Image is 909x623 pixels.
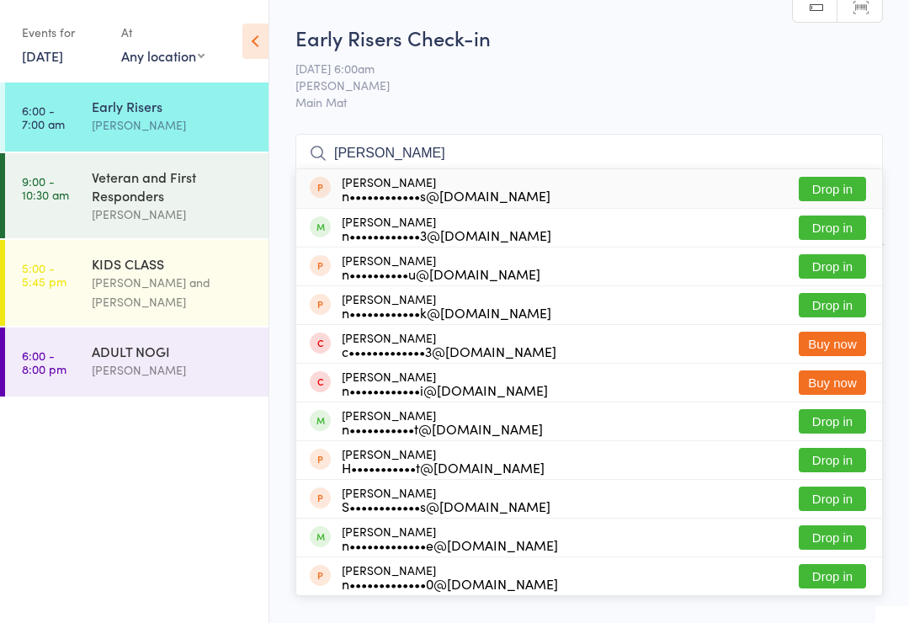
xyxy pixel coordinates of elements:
[92,360,254,380] div: [PERSON_NAME]
[799,487,866,511] button: Drop in
[799,332,866,356] button: Buy now
[342,306,551,319] div: n••••••••••••k@[DOMAIN_NAME]
[342,175,550,202] div: [PERSON_NAME]
[22,349,66,375] time: 6:00 - 8:00 pm
[22,19,104,46] div: Events for
[5,153,268,238] a: 9:00 -10:30 amVeteran and First Responders[PERSON_NAME]
[342,267,540,280] div: n••••••••••u@[DOMAIN_NAME]
[799,177,866,201] button: Drop in
[342,461,545,474] div: H•••••••••••t@[DOMAIN_NAME]
[799,216,866,240] button: Drop in
[342,370,548,397] div: [PERSON_NAME]
[92,205,254,224] div: [PERSON_NAME]
[799,448,866,472] button: Drop in
[342,563,558,590] div: [PERSON_NAME]
[342,215,551,242] div: [PERSON_NAME]
[92,168,254,205] div: Veteran and First Responders
[799,564,866,588] button: Drop in
[22,261,66,288] time: 5:00 - 5:45 pm
[92,342,254,360] div: ADULT NOGI
[5,327,268,397] a: 6:00 -8:00 pmADULT NOGI[PERSON_NAME]
[799,370,866,395] button: Buy now
[799,293,866,317] button: Drop in
[342,331,556,358] div: [PERSON_NAME]
[342,292,551,319] div: [PERSON_NAME]
[342,189,550,202] div: n••••••••••••s@[DOMAIN_NAME]
[22,174,69,201] time: 9:00 - 10:30 am
[342,228,551,242] div: n••••••••••••3@[DOMAIN_NAME]
[121,19,205,46] div: At
[342,344,556,358] div: c•••••••••••••3@[DOMAIN_NAME]
[22,46,63,65] a: [DATE]
[342,383,548,397] div: n••••••••••••i@[DOMAIN_NAME]
[342,524,558,551] div: [PERSON_NAME]
[342,408,543,435] div: [PERSON_NAME]
[295,77,857,93] span: [PERSON_NAME]
[295,134,883,173] input: Search
[342,253,540,280] div: [PERSON_NAME]
[92,273,254,311] div: [PERSON_NAME] and [PERSON_NAME]
[342,486,550,513] div: [PERSON_NAME]
[342,538,558,551] div: n•••••••••••••e@[DOMAIN_NAME]
[799,525,866,550] button: Drop in
[5,83,268,152] a: 6:00 -7:00 amEarly Risers[PERSON_NAME]
[295,60,857,77] span: [DATE] 6:00am
[342,422,543,435] div: n•••••••••••t@[DOMAIN_NAME]
[22,104,65,130] time: 6:00 - 7:00 am
[92,97,254,115] div: Early Risers
[295,93,883,110] span: Main Mat
[92,254,254,273] div: KIDS CLASS
[342,447,545,474] div: [PERSON_NAME]
[799,409,866,434] button: Drop in
[342,577,558,590] div: n•••••••••••••0@[DOMAIN_NAME]
[5,240,268,326] a: 5:00 -5:45 pmKIDS CLASS[PERSON_NAME] and [PERSON_NAME]
[342,499,550,513] div: S••••••••••••s@[DOMAIN_NAME]
[92,115,254,135] div: [PERSON_NAME]
[121,46,205,65] div: Any location
[295,24,883,51] h2: Early Risers Check-in
[799,254,866,279] button: Drop in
